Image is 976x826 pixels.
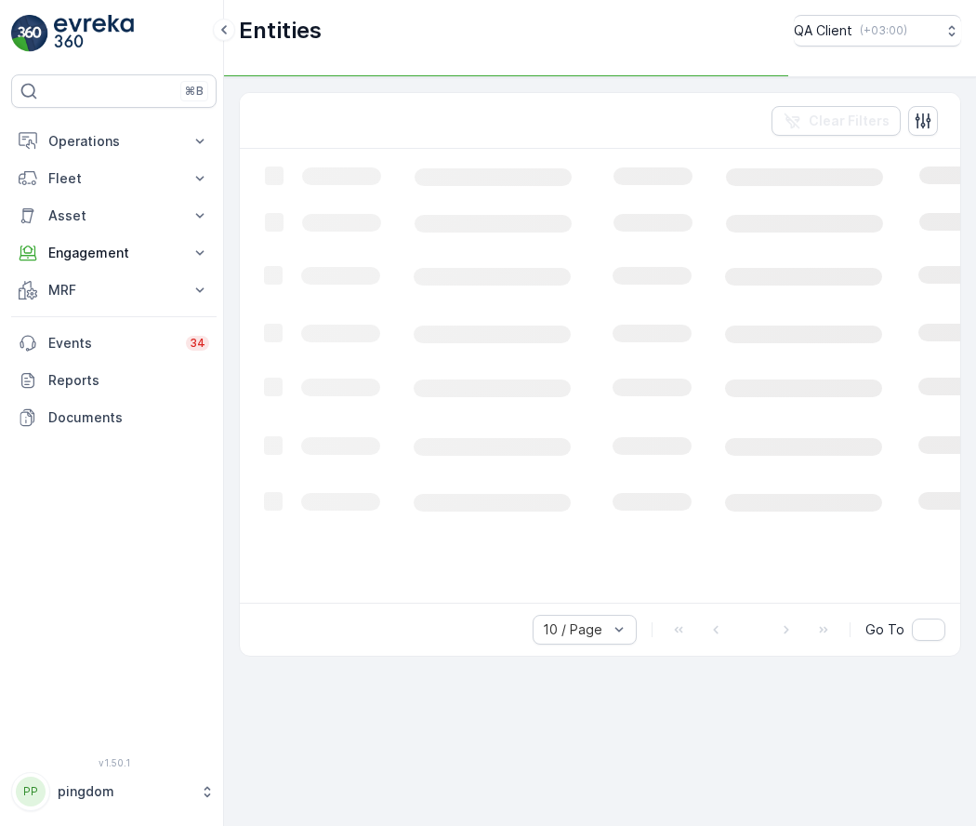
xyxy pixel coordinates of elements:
p: Events [48,334,175,353]
p: QA Client [794,21,852,40]
p: MRF [48,281,179,300]
span: v 1.50.1 [11,757,217,768]
button: Fleet [11,160,217,197]
p: Entities [239,16,322,46]
div: PP [16,777,46,806]
p: pingdom [58,782,191,801]
button: Clear Filters [772,106,901,136]
p: 34 [190,336,205,351]
button: Operations [11,123,217,160]
p: ( +03:00 ) [860,23,907,38]
p: Reports [48,371,209,390]
a: Documents [11,399,217,436]
p: Fleet [48,169,179,188]
button: MRF [11,272,217,309]
p: Asset [48,206,179,225]
button: Engagement [11,234,217,272]
span: Go To [865,620,904,639]
p: ⌘B [185,84,204,99]
p: Operations [48,132,179,151]
a: Reports [11,362,217,399]
img: logo [11,15,48,52]
button: Asset [11,197,217,234]
p: Clear Filters [809,112,890,130]
img: logo_light-DOdMpM7g.png [54,15,134,52]
a: Events34 [11,325,217,362]
button: PPpingdom [11,772,217,811]
button: QA Client(+03:00) [794,15,961,47]
p: Engagement [48,244,179,262]
p: Documents [48,408,209,427]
